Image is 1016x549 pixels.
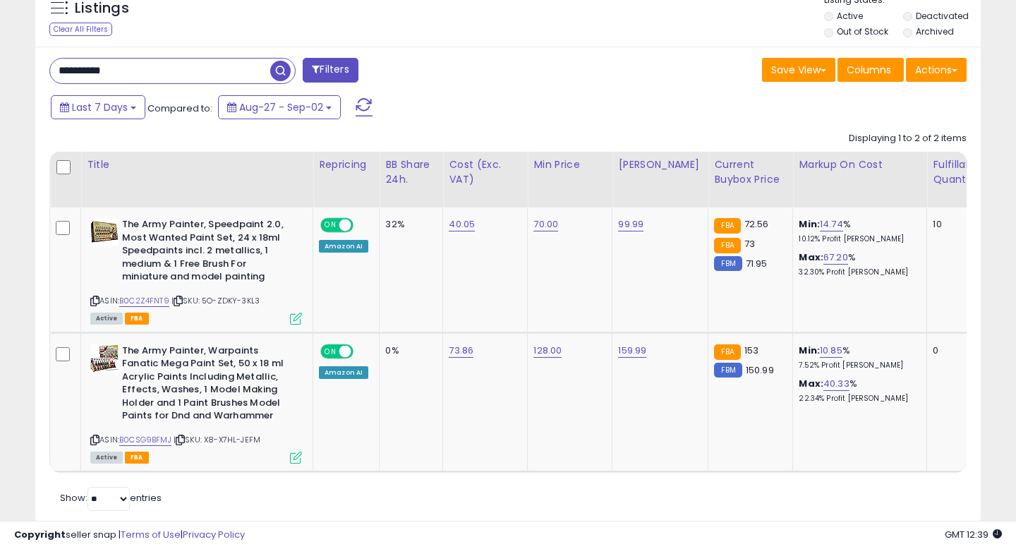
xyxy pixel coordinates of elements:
div: Fulfillable Quantity [933,157,981,187]
span: OFF [351,345,374,357]
a: 70.00 [533,217,558,231]
label: Deactivated [916,10,969,22]
span: All listings currently available for purchase on Amazon [90,313,123,325]
div: Cost (Exc. VAT) [449,157,521,187]
span: FBA [125,452,149,464]
span: FBA [125,313,149,325]
div: [PERSON_NAME] [618,157,702,172]
div: Amazon AI [319,240,368,253]
span: | SKU: X8-X7HL-JEFM [174,434,260,445]
b: Max: [799,251,823,264]
b: The Army Painter, Warpaints Fanatic Mega Paint Set, 50 x 18 ml Acrylic Paints Including Metallic,... [122,344,294,426]
a: B0CSG9BFMJ [119,434,171,446]
a: 73.86 [449,344,473,358]
a: Terms of Use [121,528,181,541]
th: The percentage added to the cost of goods (COGS) that forms the calculator for Min & Max prices. [793,152,927,207]
span: All listings currently available for purchase on Amazon [90,452,123,464]
a: 14.74 [820,217,843,231]
div: Markup on Cost [799,157,921,172]
span: ON [322,345,339,357]
span: Compared to: [147,102,212,115]
span: 73 [744,237,755,251]
span: Last 7 Days [72,100,128,114]
b: The Army Painter, Speedpaint 2.0, Most Wanted Paint Set, 24 x 18ml Speedpaints incl. 2 metallics,... [122,218,294,287]
span: OFF [351,219,374,231]
a: 159.99 [618,344,646,358]
div: 32% [385,218,432,231]
span: 150.99 [746,363,774,377]
button: Columns [837,58,904,82]
span: Aug-27 - Sep-02 [239,100,323,114]
b: Min: [799,217,820,231]
a: 67.20 [823,251,848,265]
div: Current Buybox Price [714,157,787,187]
div: BB Share 24h. [385,157,437,187]
span: Columns [847,63,891,77]
div: Title [87,157,307,172]
a: 10.85 [820,344,842,358]
div: % [799,218,916,244]
div: % [799,378,916,404]
label: Archived [916,25,954,37]
span: Show: entries [60,491,162,505]
span: 2025-09-13 12:39 GMT [945,528,1002,541]
a: 99.99 [618,217,643,231]
span: | SKU: 5O-ZDKY-3KL3 [171,295,260,306]
div: % [799,344,916,370]
p: 7.52% Profit [PERSON_NAME] [799,361,916,370]
div: seller snap | | [14,529,245,542]
div: ASIN: [90,218,302,322]
img: 513qdP3iRyL._SL40_.jpg [90,344,119,373]
p: 32.30% Profit [PERSON_NAME] [799,267,916,277]
span: 72.56 [744,217,769,231]
a: Privacy Policy [183,528,245,541]
p: 10.12% Profit [PERSON_NAME] [799,234,916,244]
small: FBM [714,256,742,271]
small: FBA [714,344,740,360]
img: 51ufI7PD8TL._SL40_.jpg [90,218,119,246]
div: 10 [933,218,976,231]
div: Clear All Filters [49,23,112,36]
span: ON [322,219,339,231]
small: FBA [714,238,740,253]
label: Out of Stock [837,25,888,37]
button: Save View [762,58,835,82]
span: 71.95 [746,257,768,270]
div: 0% [385,344,432,357]
button: Aug-27 - Sep-02 [218,95,341,119]
div: Displaying 1 to 2 of 2 items [849,132,967,145]
a: B0C2Z4FNT9 [119,295,169,307]
button: Actions [906,58,967,82]
div: ASIN: [90,344,302,462]
button: Filters [303,58,358,83]
label: Active [837,10,863,22]
div: % [799,251,916,277]
p: 22.34% Profit [PERSON_NAME] [799,394,916,404]
div: 0 [933,344,976,357]
span: 153 [744,344,758,357]
b: Min: [799,344,820,357]
small: FBM [714,363,742,378]
small: FBA [714,218,740,234]
div: Repricing [319,157,373,172]
div: Amazon AI [319,366,368,379]
a: 40.05 [449,217,475,231]
button: Last 7 Days [51,95,145,119]
strong: Copyright [14,528,66,541]
a: 40.33 [823,377,849,391]
a: 128.00 [533,344,562,358]
b: Max: [799,377,823,390]
div: Min Price [533,157,606,172]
